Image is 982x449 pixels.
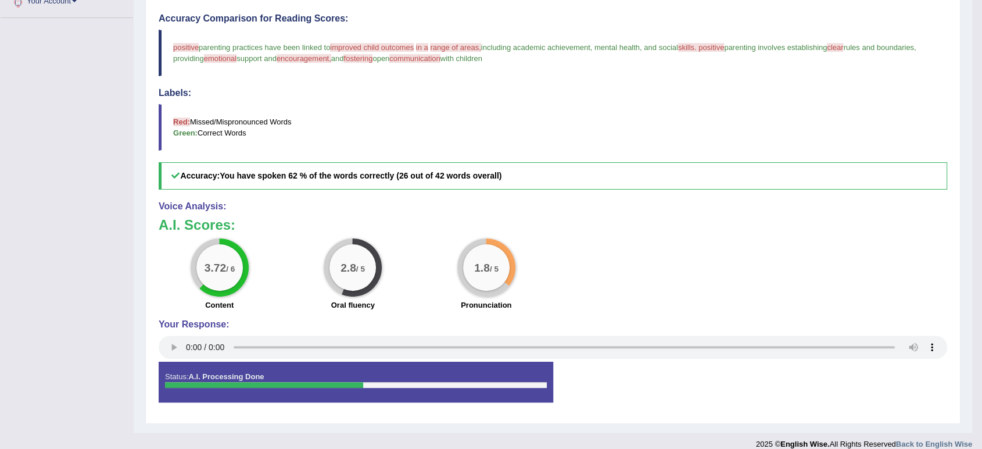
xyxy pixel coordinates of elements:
span: mental health [594,43,640,52]
big: 2.8 [341,261,356,274]
b: Green: [173,129,198,137]
span: , [640,43,642,52]
b: A.I. Scores: [159,217,235,233]
span: fostering [343,54,372,63]
span: rules and boundaries [843,43,913,52]
span: support and [236,54,277,63]
span: parenting practices have been linked to [199,43,330,52]
span: emotional [204,54,236,63]
blockquote: Missed/Mispronounced Words Correct Words [159,104,947,151]
h4: Accuracy Comparison for Reading Scores: [159,13,947,24]
span: parenting involves establishing [724,43,827,52]
span: improved child outcomes [330,43,414,52]
b: You have spoken 62 % of the words correctly (26 out of 42 words overall) [220,171,501,180]
span: communication [389,54,440,63]
span: range of areas, [430,43,481,52]
span: in a [416,43,428,52]
span: , [914,43,916,52]
h4: Voice Analysis: [159,201,947,212]
label: Content [205,300,234,311]
small: / 5 [356,265,365,273]
div: Status: [159,362,553,402]
span: and [331,54,344,63]
small: / 5 [490,265,499,273]
big: 3.72 [205,261,226,274]
h5: Accuracy: [159,162,947,190]
label: Oral fluency [331,300,375,311]
span: encouragement, [277,54,331,63]
span: including academic achievement [481,43,590,52]
strong: A.I. Processing Done [188,372,264,381]
b: Red: [173,117,190,126]
h4: Your Response: [159,319,947,330]
strong: English Wise. [780,440,829,448]
label: Pronunciation [461,300,511,311]
span: providing [173,54,204,63]
span: skills. positive [678,43,724,52]
span: with children [440,54,482,63]
h4: Labels: [159,88,947,98]
span: positive [173,43,199,52]
a: Back to English Wise [896,440,972,448]
big: 1.8 [474,261,490,274]
span: open [372,54,389,63]
span: , [590,43,593,52]
small: / 6 [226,265,235,273]
span: and social [644,43,678,52]
span: clear [827,43,843,52]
